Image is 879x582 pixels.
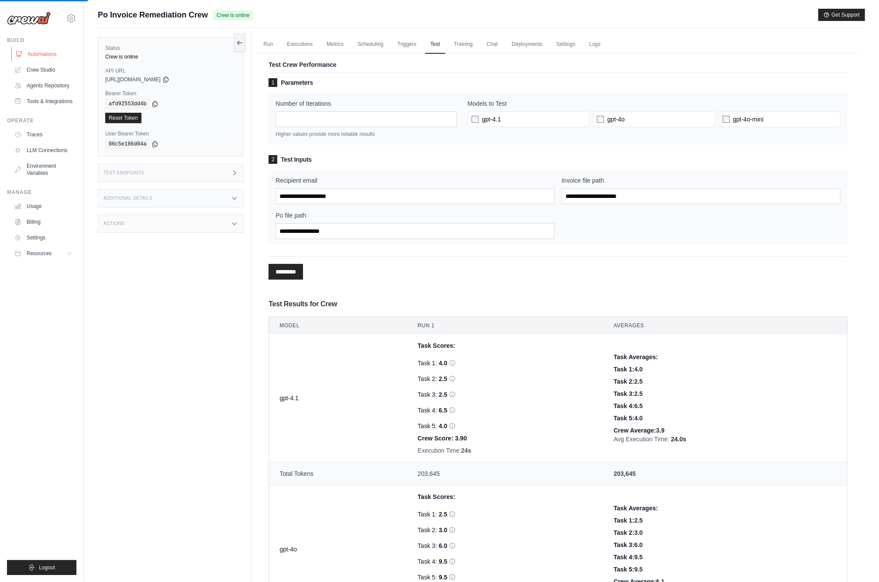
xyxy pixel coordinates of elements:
h3: Additional Details [103,196,152,201]
label: API URL [105,67,236,74]
span: 3.9 [656,427,664,434]
a: Traces [10,128,76,142]
div: Task 3: [614,389,837,398]
span: [URL][DOMAIN_NAME] [105,76,161,83]
span: 24.0s [671,436,686,443]
span: 4.0 [439,359,447,367]
div: Task 1: [418,510,593,519]
a: Chat [482,35,503,54]
a: Reset Token [105,113,141,123]
div: Task 2: [614,377,837,386]
button: Get Support [818,9,865,21]
th: Model [269,317,407,335]
div: Task 3: [418,541,593,550]
span: 2.5 [439,374,447,383]
a: Deployments [507,35,548,54]
th: Averages [603,317,847,335]
div: Crew is online [105,53,236,60]
iframe: Chat Widget [835,540,879,582]
span: 3.0 [439,526,447,534]
a: Environment Variables [10,159,76,180]
label: Invoice file path [562,176,841,185]
label: User Bearer Token [105,130,236,137]
th: Run 1 [407,317,603,335]
div: Task 1: [418,359,593,367]
span: Po Invoice Remediation Crew [98,9,208,21]
div: Task 3: [418,390,593,399]
a: Training [449,35,478,54]
span: 9.5 [634,554,643,561]
a: Logs [584,35,606,54]
label: Models to Test [468,99,841,108]
span: 1 [269,78,277,87]
span: Crew is online [213,10,253,20]
div: Task 3: [614,540,837,549]
td: Total Tokens [269,462,407,485]
span: 4.0 [634,415,643,422]
span: Task Averages: [614,353,658,360]
a: Automations [11,47,77,61]
h3: Test Results for Crew [269,299,848,309]
a: Scheduling [352,35,389,54]
div: Operate [7,117,76,124]
td: 203,645 [603,462,847,485]
button: Logout [7,560,76,575]
div: Task 1: [614,516,837,525]
a: Metrics [321,35,349,54]
span: Task Scores: [418,342,455,349]
span: 4.0 [634,366,643,373]
span: 2.5 [634,378,643,385]
input: gpt-4o-mini [723,116,730,123]
span: Resources [27,250,52,257]
a: Test [425,35,445,54]
span: 9.5 [634,566,643,573]
a: Crew Studio [10,63,76,77]
div: Task 5: [418,573,593,582]
div: Task 2: [418,374,593,383]
span: 2.5 [439,510,447,519]
a: Billing [10,215,76,229]
a: Settings [10,231,76,245]
div: Execution Time: [418,446,593,455]
span: Logout [39,564,55,571]
label: Recipient email [276,176,555,185]
span: 9.5 [439,573,447,582]
a: Run [258,35,278,54]
span: Crew Score: [418,435,454,442]
span: Task Scores: [418,493,455,500]
span: 3.0 [634,529,643,536]
span: 2.5 [439,390,447,399]
span: gpt-4o [607,115,625,124]
div: Task 1: [614,365,837,374]
div: Task 4: [418,406,593,415]
div: Crew Average: [614,426,837,435]
input: gpt-4.1 [472,116,479,123]
label: Status [105,45,236,52]
a: LLM Connections [10,143,76,157]
h3: Actions [103,221,124,226]
div: Task 4: [614,553,837,561]
button: Resources [10,246,76,260]
span: 6.5 [634,402,643,409]
td: gpt-4.1 [269,334,407,462]
span: Task Averages: [614,505,658,512]
div: Build [7,37,76,44]
div: Task 2: [614,528,837,537]
div: Task 4: [614,402,837,410]
span: Avg Execution Time: [614,436,669,443]
label: Po file path [276,211,555,220]
div: Manage [7,189,76,196]
span: 6.0 [634,541,643,548]
h3: Test Endpoints [103,170,145,176]
div: Task 5: [418,422,593,430]
span: 4.0 [439,422,447,430]
img: Logo [7,12,51,25]
a: Usage [10,199,76,213]
label: Number of Iterations [276,99,457,108]
p: Higher values provide more reliable results [276,131,457,138]
h3: Parameters [269,78,848,87]
span: 2.5 [634,517,643,524]
span: 6.0 [439,541,447,550]
span: 2.5 [634,390,643,397]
